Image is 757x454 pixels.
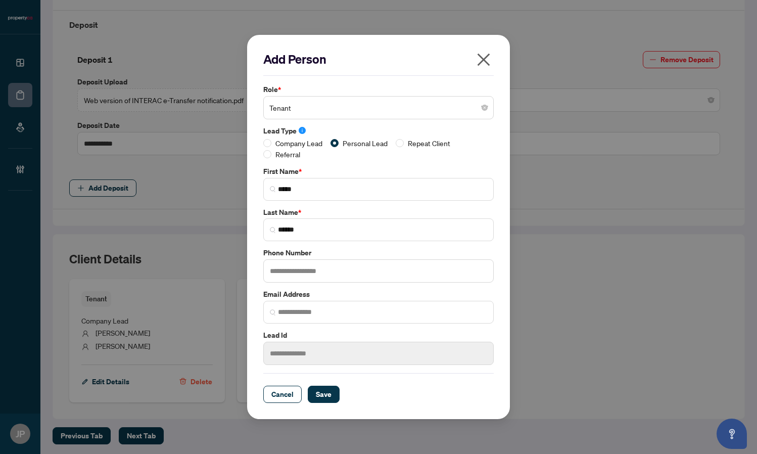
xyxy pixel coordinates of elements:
[269,98,488,117] span: Tenant
[263,247,494,258] label: Phone Number
[339,138,392,149] span: Personal Lead
[308,386,340,403] button: Save
[299,127,306,134] span: info-circle
[271,138,326,149] span: Company Lead
[271,149,304,160] span: Referral
[263,289,494,300] label: Email Address
[263,207,494,218] label: Last Name
[263,166,494,177] label: First Name
[263,51,494,67] h2: Add Person
[270,227,276,233] img: search_icon
[270,186,276,192] img: search_icon
[263,125,494,137] label: Lead Type
[263,386,302,403] button: Cancel
[263,330,494,341] label: Lead Id
[316,386,332,402] span: Save
[482,105,488,111] span: close-circle
[271,386,294,402] span: Cancel
[476,52,492,68] span: close
[270,309,276,315] img: search_icon
[263,84,494,95] label: Role
[717,419,747,449] button: Open asap
[404,138,454,149] span: Repeat Client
